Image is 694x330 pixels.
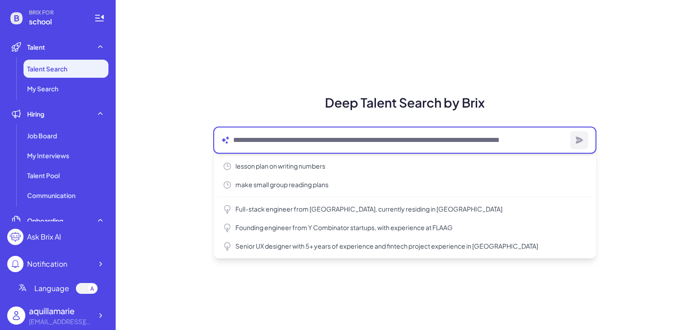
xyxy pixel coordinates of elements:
[235,223,453,232] span: Founding engineer from Y Combinator startups, with experience at FLAAG
[27,191,75,200] span: Communication
[27,151,69,160] span: My Interviews
[34,283,69,294] span: Language
[217,176,592,193] button: make small group reading plans
[202,93,607,112] h1: Deep Talent Search by Brix
[27,64,67,73] span: Talent Search
[29,305,92,317] div: aquillamarie
[235,204,502,214] span: Full-stack engineer from [GEOGRAPHIC_DATA], currently residing in [GEOGRAPHIC_DATA]
[27,259,67,269] div: Notification
[27,109,44,118] span: Hiring
[27,231,61,242] div: Ask Brix AI
[217,219,592,236] button: Founding engineer from Y Combinator startups, with experience at FLAAG
[27,171,60,180] span: Talent Pool
[235,241,538,251] span: Senior UX designer with 5+ years of experience and fintech project experience in [GEOGRAPHIC_DATA]
[235,161,587,171] span: lesson plan on writing numbers
[27,216,63,225] span: Onboarding
[29,16,83,27] span: school
[27,42,45,52] span: Talent
[27,131,57,140] span: Job Board
[217,238,592,255] button: Senior UX designer with 5+ years of experience and fintech project experience in [GEOGRAPHIC_DATA]
[235,180,587,189] span: make small group reading plans
[29,317,92,326] div: aboyd@wsfcs.k12.nc.us
[217,158,592,174] button: lesson plan on writing numbers
[29,9,83,16] span: BRIX FOR
[27,84,58,93] span: My Search
[217,201,592,217] button: Full-stack engineer from [GEOGRAPHIC_DATA], currently residing in [GEOGRAPHIC_DATA]
[7,306,25,325] img: user_logo.png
